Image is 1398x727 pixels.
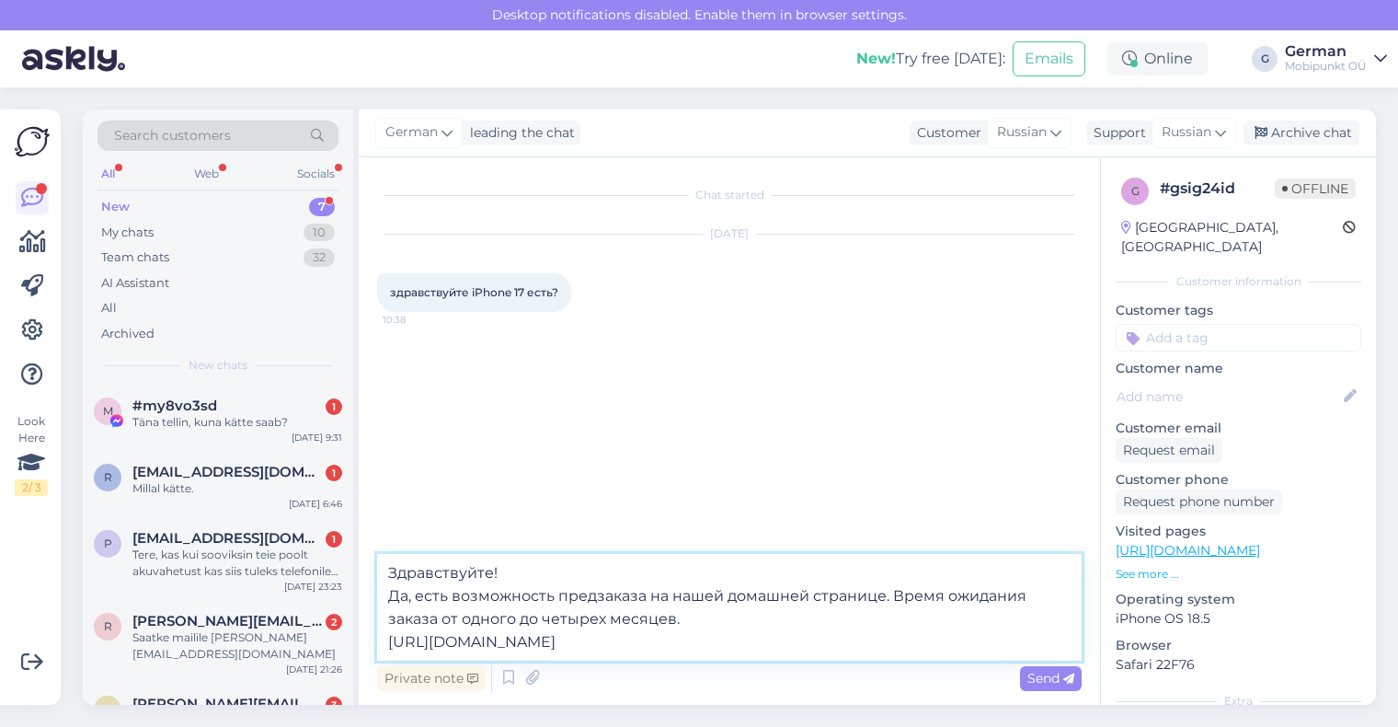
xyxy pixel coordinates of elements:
[1116,470,1361,490] p: Customer phone
[1116,490,1282,514] div: Request phone number
[1131,184,1140,198] span: g
[1116,655,1361,675] p: Safari 22F76
[103,404,113,418] span: m
[377,225,1082,242] div: [DATE]
[1116,273,1361,290] div: Customer information
[377,554,1082,661] textarea: Здравствуйте! Да, есть возможность предзаказа на нашей домашней странице. Время ожидания заказа о...
[1285,44,1387,74] a: GermanMobipunkt OÜ
[385,122,438,143] span: German
[1116,419,1361,438] p: Customer email
[326,531,342,548] div: 1
[1116,590,1361,609] p: Operating system
[15,413,48,496] div: Look Here
[463,123,575,143] div: leading the chat
[15,124,50,159] img: Askly Logo
[1116,636,1361,655] p: Browser
[1116,566,1361,583] p: See more ...
[104,470,112,484] span: R
[284,580,342,594] div: [DATE] 23:23
[101,325,155,343] div: Archived
[304,248,335,267] div: 32
[390,285,558,299] span: здравствуйте iPhone 17 есть?
[1243,121,1359,145] div: Archive chat
[1116,693,1361,710] div: Extra
[309,198,335,216] div: 7
[189,357,247,374] span: New chats
[132,696,324,712] span: monika.aedma@gmail.com
[1086,123,1146,143] div: Support
[132,530,324,547] span: prokoptsikdevon7@gmail.com
[104,537,112,550] span: p
[132,398,217,414] span: #my8vo3sd
[326,398,342,415] div: 1
[1027,670,1074,687] span: Send
[1116,324,1361,352] input: Add a tag
[1121,218,1343,257] div: [GEOGRAPHIC_DATA], [GEOGRAPHIC_DATA]
[1107,42,1208,75] div: Online
[1160,178,1275,200] div: # gsig24id
[132,629,342,663] div: Saatke mailile [PERSON_NAME][EMAIL_ADDRESS][DOMAIN_NAME]
[132,414,342,431] div: Täna tellin, kuna kätte saab?
[104,619,112,633] span: R
[1116,609,1361,629] p: iPhone OS 18.5
[103,702,113,716] span: m
[101,248,169,267] div: Team chats
[1117,387,1340,407] input: Add name
[101,274,169,293] div: AI Assistant
[856,48,1005,70] div: Try free [DATE]:
[1013,41,1085,76] button: Emails
[1275,179,1356,199] span: Offline
[1162,122,1211,143] span: Russian
[326,697,342,713] div: 3
[286,663,342,676] div: [DATE] 21:26
[190,162,223,186] div: Web
[910,123,981,143] div: Customer
[132,547,342,580] div: Tere, kas kui sooviksin teie poolt akuvahetust kas siis tuleks telefonile originaal aku
[326,465,342,481] div: 1
[293,162,338,186] div: Socials
[377,187,1082,203] div: Chat started
[1116,301,1361,320] p: Customer tags
[1285,44,1367,59] div: German
[101,198,130,216] div: New
[1116,359,1361,378] p: Customer name
[101,224,154,242] div: My chats
[1252,46,1278,72] div: G
[292,431,342,444] div: [DATE] 9:31
[15,479,48,496] div: 2 / 3
[97,162,119,186] div: All
[132,613,324,629] span: Rasmus.tagel@mail.ee
[132,480,342,497] div: Millal kätte.
[856,50,896,67] b: New!
[132,464,324,480] span: Rekka1juht@gmail.com
[114,126,231,145] span: Search customers
[1116,542,1260,559] a: [URL][DOMAIN_NAME]
[289,497,342,511] div: [DATE] 6:46
[377,666,486,691] div: Private note
[383,313,452,327] span: 10:38
[304,224,335,242] div: 10
[1285,59,1367,74] div: Mobipunkt OÜ
[326,614,342,630] div: 2
[1116,522,1361,541] p: Visited pages
[101,299,117,317] div: All
[997,122,1047,143] span: Russian
[1116,438,1222,463] div: Request email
